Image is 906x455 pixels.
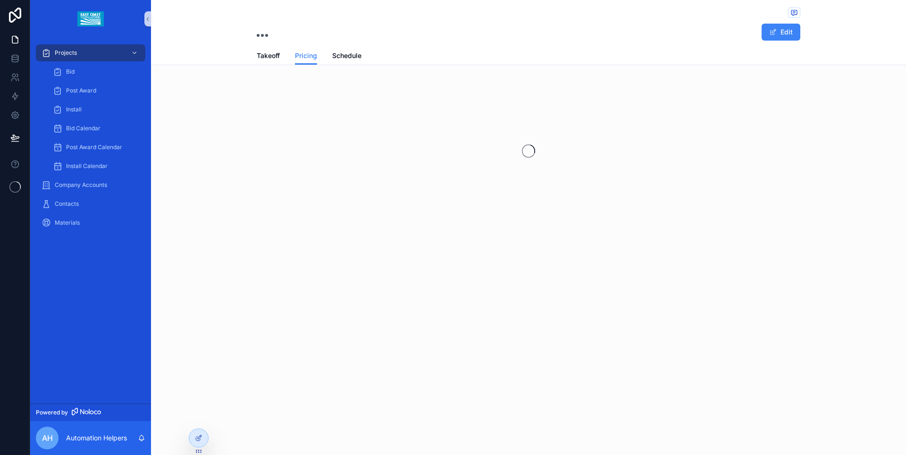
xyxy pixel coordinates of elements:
a: Bid [47,63,145,80]
a: Takeoff [257,47,280,66]
span: Post Award Calendar [66,143,122,151]
span: Post Award [66,87,96,94]
a: Materials [36,214,145,231]
a: Company Accounts [36,177,145,194]
span: Install [66,106,82,113]
a: Schedule [332,47,361,66]
a: Pricing [295,47,317,65]
span: Powered by [36,409,68,416]
span: Pricing [295,51,317,60]
div: scrollable content [30,38,151,244]
span: Company Accounts [55,181,107,189]
span: Bid Calendar [66,125,101,132]
span: Materials [55,219,80,227]
a: Powered by [30,404,151,421]
a: Post Award Calendar [47,139,145,156]
span: Takeoff [257,51,280,60]
a: Projects [36,44,145,61]
img: App logo [77,11,103,26]
a: Install [47,101,145,118]
span: AH [42,432,53,444]
button: Edit [762,24,800,41]
span: Schedule [332,51,361,60]
span: Bid [66,68,75,76]
a: Contacts [36,195,145,212]
a: Post Award [47,82,145,99]
span: Install Calendar [66,162,108,170]
p: Automation Helpers [66,433,127,443]
span: Contacts [55,200,79,208]
span: Projects [55,49,77,57]
a: Install Calendar [47,158,145,175]
a: Bid Calendar [47,120,145,137]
